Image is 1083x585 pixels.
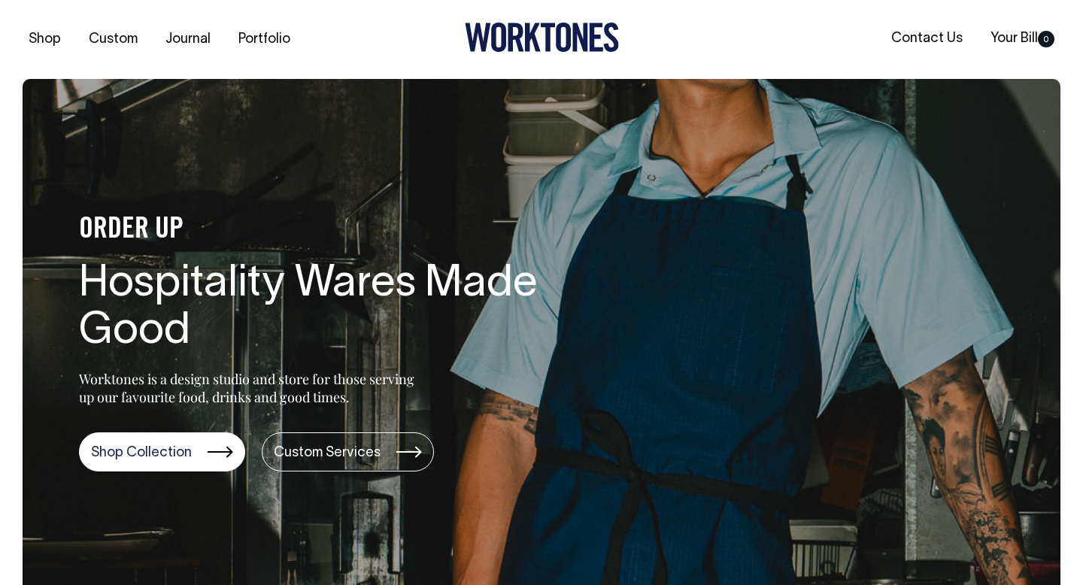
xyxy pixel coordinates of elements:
[23,27,67,52] a: Shop
[79,370,421,406] p: Worktones is a design studio and store for those serving up our favourite food, drinks and good t...
[159,27,217,52] a: Journal
[262,432,434,471] a: Custom Services
[984,26,1060,51] a: Your Bill0
[885,26,969,51] a: Contact Us
[79,214,560,246] h4: ORDER UP
[79,432,245,471] a: Shop Collection
[83,27,144,52] a: Custom
[1038,31,1054,47] span: 0
[232,27,296,52] a: Portfolio
[79,261,560,357] h1: Hospitality Wares Made Good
